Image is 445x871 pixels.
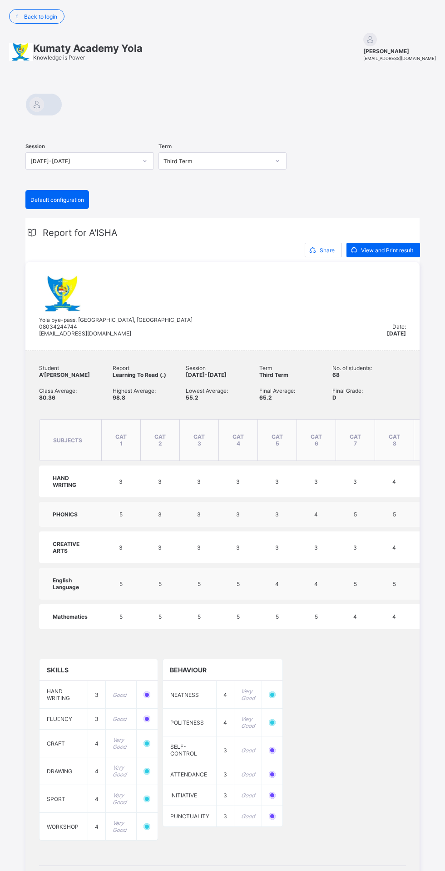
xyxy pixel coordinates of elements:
span: Yola bye-pass, [GEOGRAPHIC_DATA], [GEOGRAPHIC_DATA] 08034244744 [EMAIL_ADDRESS][DOMAIN_NAME] [39,316,193,337]
span: 4 [314,511,318,518]
img: kumatyacademyyola.png [39,275,88,312]
i: Very Good [241,716,255,729]
span: 4 [95,740,99,747]
span: D [332,394,336,401]
div: Third Term [163,158,270,165]
span: 3 [314,544,318,551]
span: Date: [392,323,406,330]
span: View and Print result [361,247,413,254]
span: CAT 6 [311,433,322,447]
span: 3 [223,792,227,799]
span: 4 [223,719,227,726]
span: 68 [332,371,340,378]
span: 3 [353,478,357,485]
span: 3 [236,544,240,551]
span: CAT 2 [154,433,166,447]
span: Session [25,143,45,150]
span: 4 [392,478,396,485]
span: 4 [223,691,227,698]
span: Knowledge is Power [33,54,85,61]
i: Very Good [113,820,126,833]
span: 3 [275,478,279,485]
span: 5 [158,581,162,587]
span: 3 [197,478,201,485]
span: INITIATIVE [170,792,197,799]
span: Highest Average: [113,387,186,394]
span: Session [186,365,259,371]
span: 5 [315,613,318,620]
span: 5 [119,613,123,620]
span: Final Average: [259,387,333,394]
span: [EMAIL_ADDRESS][DOMAIN_NAME] [363,56,436,61]
span: English Language [53,577,79,591]
span: 5 [276,613,279,620]
i: Good [241,747,255,754]
span: Lowest Average: [186,387,259,394]
span: 3 [197,544,201,551]
i: Good [241,792,255,799]
span: CAT 7 [350,433,361,447]
span: 4 [314,581,318,587]
span: 4 [275,581,279,587]
span: 5 [237,613,240,620]
span: CAT 1 [115,433,127,447]
span: FLUENCY [47,716,72,722]
span: 4 [95,768,99,775]
span: 3 [314,478,318,485]
span: 3 [158,544,162,551]
i: Very Good [113,792,126,806]
span: 3 [223,813,227,820]
span: Term [259,365,333,371]
span: 3 [119,544,123,551]
span: 5 [198,581,201,587]
span: CRAFT [47,740,65,747]
span: SPORT [47,796,65,802]
span: Report [113,365,186,371]
span: 3 [236,478,240,485]
span: 5 [119,511,123,518]
span: 5 [393,511,396,518]
span: No. of students: [332,365,406,371]
i: Good [113,716,126,722]
span: PHONICS [53,511,78,518]
i: Good [241,813,255,820]
span: Back to login [24,13,57,20]
span: [PERSON_NAME] [363,48,436,55]
span: CAT 8 [389,433,400,447]
span: HAND WRITING [53,475,76,488]
span: 5 [237,581,240,587]
span: Final Grade: [332,387,406,394]
span: POLITENESS [170,719,204,726]
span: SELF-CONTROL [170,743,197,757]
span: [DATE]-[DATE] [186,371,227,378]
span: Student [39,365,113,371]
span: CREATIVE ARTS [53,541,79,554]
span: 5 [119,581,123,587]
span: 4 [392,544,396,551]
span: Term [158,143,172,150]
span: 3 [353,544,357,551]
span: 5 [198,613,201,620]
div: [DATE]-[DATE] [30,158,137,165]
span: ATTENDANCE [170,771,207,778]
span: 98.8 [113,394,125,401]
img: default.svg [363,33,377,46]
span: 3 [158,478,162,485]
span: A'[PERSON_NAME] [39,371,90,378]
span: 5 [393,581,396,587]
span: 3 [223,771,227,778]
span: Learning To Read (.) [113,371,166,378]
span: 5 [354,511,357,518]
span: 80.36 [39,394,55,401]
span: CAT 4 [232,433,244,447]
span: Mathematics [53,613,88,620]
span: subjects [53,437,82,444]
i: Good [241,771,255,778]
span: 4 [95,823,99,830]
span: 3 [119,478,123,485]
span: Report for A'ISHA [43,227,118,238]
span: 3 [275,544,279,551]
span: DRAWING [47,768,72,775]
span: [DATE] [387,330,406,337]
span: CAT 5 [272,433,283,447]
